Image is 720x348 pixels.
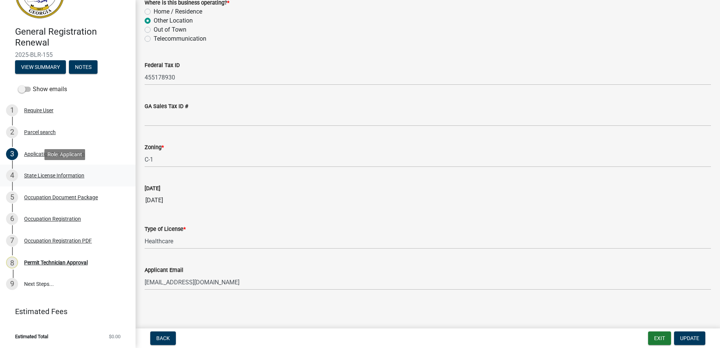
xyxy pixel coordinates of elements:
[145,104,188,109] label: GA Sales Tax ID #
[680,335,699,341] span: Update
[24,130,56,135] div: Parcel search
[154,7,202,16] label: Home / Residence
[145,145,164,150] label: Zoning
[6,278,18,290] div: 9
[44,149,85,160] div: Role: Applicant
[154,25,186,34] label: Out of Town
[6,126,18,138] div: 2
[154,16,193,25] label: Other Location
[15,64,66,70] wm-modal-confirm: Summary
[24,151,85,157] div: Application Determination
[145,268,183,273] label: Applicant Email
[154,34,206,43] label: Telecommunication
[6,304,124,319] a: Estimated Fees
[6,256,18,269] div: 8
[648,331,671,345] button: Exit
[150,331,176,345] button: Back
[15,60,66,74] button: View Summary
[15,334,48,339] span: Estimated Total
[69,60,98,74] button: Notes
[69,64,98,70] wm-modal-confirm: Notes
[24,195,98,200] div: Occupation Document Package
[24,216,81,221] div: Occupation Registration
[6,235,18,247] div: 7
[109,334,121,339] span: $0.00
[6,191,18,203] div: 5
[674,331,705,345] button: Update
[145,63,180,68] label: Federal Tax ID
[6,104,18,116] div: 1
[24,173,84,178] div: State License Information
[24,238,92,243] div: Occupation Registration PDF
[6,169,18,182] div: 4
[15,26,130,48] h4: General Registration Renewal
[156,335,170,341] span: Back
[145,186,160,191] label: [DATE]
[15,51,121,58] span: 2025-BLR-155
[6,148,18,160] div: 3
[18,85,67,94] label: Show emails
[24,260,88,265] div: Permit Technician Approval
[145,227,186,232] label: Type of License
[145,0,229,6] label: Where is this business operating?
[6,213,18,225] div: 6
[24,108,53,113] div: Require User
